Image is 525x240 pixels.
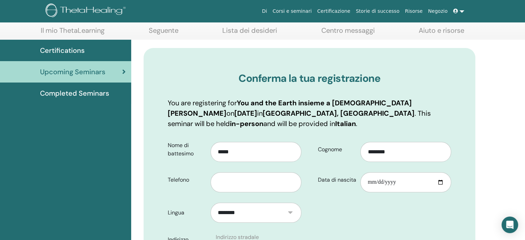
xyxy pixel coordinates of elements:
div: Open Intercom Messenger [502,217,518,233]
span: Certifications [40,45,85,56]
a: Centro messaggi [321,26,375,40]
p: You are registering for on in . This seminar will be held and will be provided in . [168,98,451,129]
h3: Conferma la tua registrazione [168,72,451,85]
label: Data di nascita [313,173,361,186]
a: Il mio ThetaLearning [41,26,105,40]
span: Upcoming Seminars [40,67,105,77]
b: in-person [230,119,263,128]
b: [DATE] [234,109,257,118]
b: Italian [335,119,356,128]
a: Aiuto e risorse [419,26,464,40]
label: Cognome [313,143,361,156]
a: Seguente [149,26,178,40]
b: You and the Earth insieme a [DEMOGRAPHIC_DATA][PERSON_NAME] [168,98,412,118]
a: Negozio [425,5,450,18]
a: Lista dei desideri [222,26,277,40]
b: [GEOGRAPHIC_DATA], [GEOGRAPHIC_DATA] [263,109,415,118]
a: Corsi e seminari [270,5,314,18]
img: logo.png [46,3,128,19]
a: Risorse [402,5,425,18]
span: Completed Seminars [40,88,109,98]
label: Telefono [163,173,211,186]
a: Storie di successo [353,5,402,18]
label: Nome di battesimo [163,139,211,160]
label: Lingua [163,206,211,219]
a: Certificazione [314,5,353,18]
a: Di [259,5,270,18]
